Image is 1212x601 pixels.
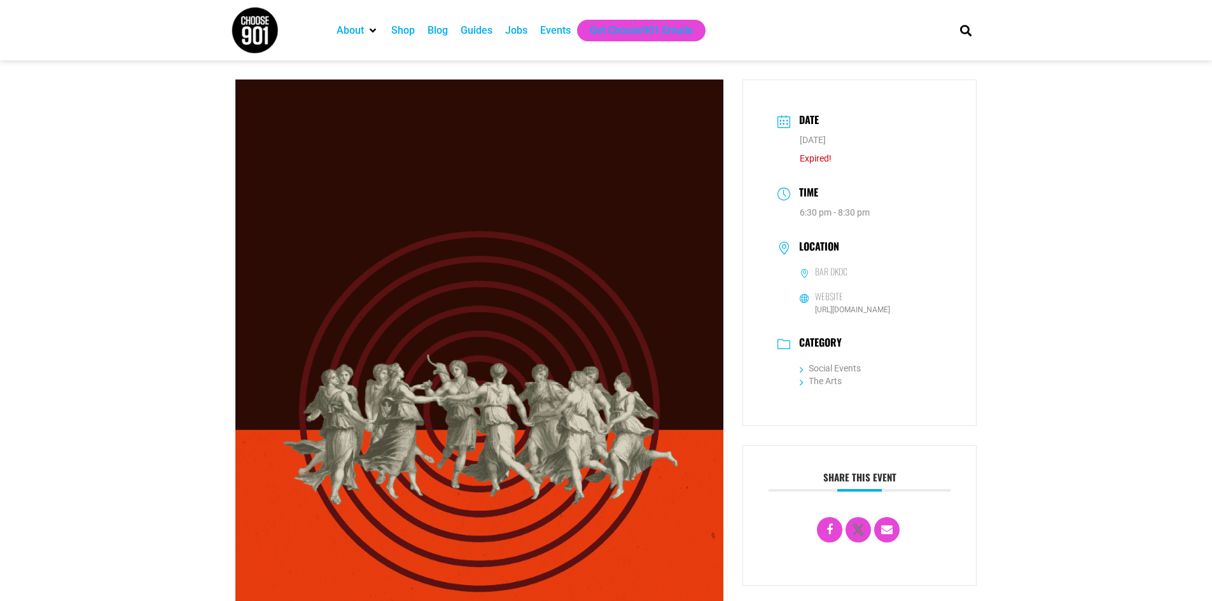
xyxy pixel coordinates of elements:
[590,23,693,38] a: Get Choose901 Emails
[505,23,527,38] a: Jobs
[461,23,492,38] a: Guides
[793,184,818,203] h3: Time
[817,517,842,542] a: Share on Facebook
[955,20,976,41] div: Search
[800,207,870,218] abbr: 6:30 pm - 8:30 pm
[815,291,843,302] h6: Website
[428,23,448,38] a: Blog
[800,153,832,163] span: Expired!
[330,20,938,41] nav: Main nav
[337,23,364,38] a: About
[815,266,847,277] h6: Bar DKDC
[800,135,826,145] span: [DATE]
[793,240,839,256] h3: Location
[815,305,890,314] a: [URL][DOMAIN_NAME]
[793,336,842,352] h3: Category
[769,471,951,492] h3: Share this event
[874,517,900,542] a: Email
[800,376,842,386] a: The Arts
[800,363,861,373] a: Social Events
[846,517,871,542] a: X Social Network
[793,112,819,130] h3: Date
[391,23,415,38] a: Shop
[330,20,385,41] div: About
[540,23,571,38] a: Events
